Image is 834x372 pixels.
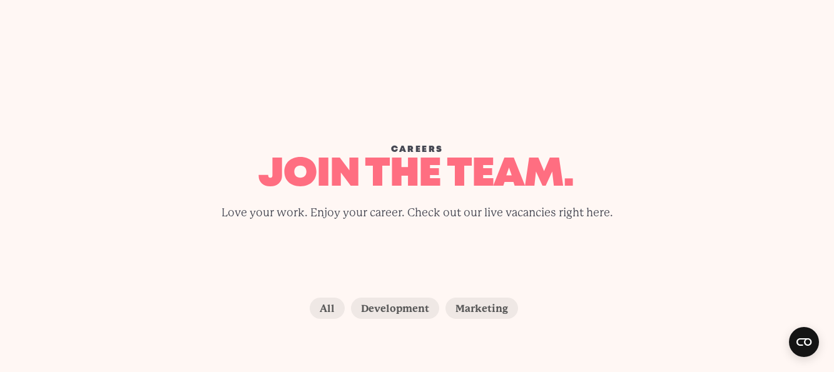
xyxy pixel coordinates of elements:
[789,327,819,357] button: Open CMP widget
[351,298,439,319] label: Development
[258,157,573,193] span: join the team.
[153,204,681,221] p: Love your work. Enjoy your career. Check out our live vacancies right here.
[310,298,345,319] label: All
[153,143,681,156] div: Careers
[445,298,518,319] label: Marketing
